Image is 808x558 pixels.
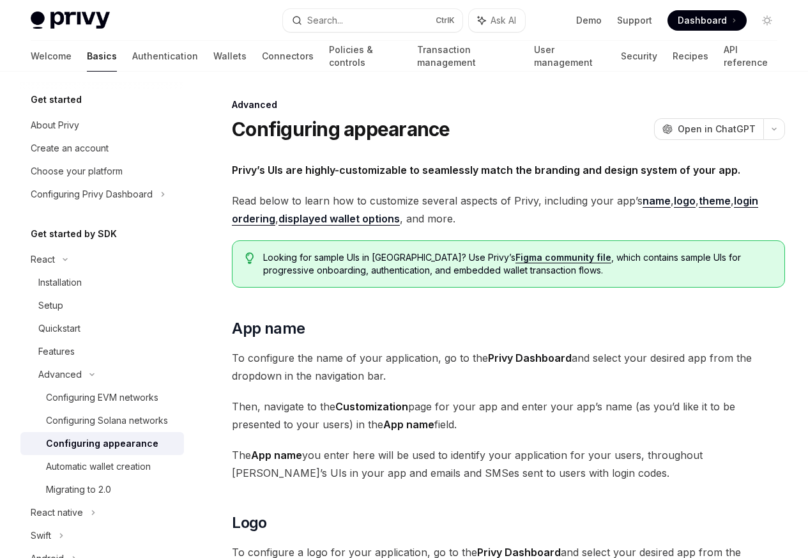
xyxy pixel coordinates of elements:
a: Welcome [31,41,72,72]
a: displayed wallet options [278,212,400,226]
div: Configuring EVM networks [46,390,158,405]
button: Search...CtrlK [283,9,462,32]
a: Create an account [20,137,184,160]
a: Installation [20,271,184,294]
a: Recipes [673,41,708,72]
div: Setup [38,298,63,313]
a: API reference [724,41,777,72]
a: User management [534,41,606,72]
h5: Get started [31,92,82,107]
a: theme [699,194,731,208]
a: Features [20,340,184,363]
a: Configuring appearance [20,432,184,455]
a: Basics [87,41,117,72]
strong: Customization [335,400,408,413]
span: Read below to learn how to customize several aspects of Privy, including your app’s , , , , , and... [232,192,785,228]
div: Features [38,344,75,359]
button: Open in ChatGPT [654,118,763,140]
div: Configuring appearance [46,436,158,451]
a: Policies & controls [329,41,402,72]
a: Dashboard [667,10,747,31]
span: Dashboard [678,14,727,27]
svg: Tip [245,252,254,264]
a: Security [621,41,657,72]
div: React native [31,505,83,520]
button: Ask AI [469,9,525,32]
div: Create an account [31,141,109,156]
a: Transaction management [417,41,518,72]
img: light logo [31,12,110,29]
div: About Privy [31,118,79,133]
a: Demo [576,14,602,27]
a: Migrating to 2.0 [20,478,184,501]
span: Open in ChatGPT [678,123,756,136]
a: Quickstart [20,317,184,340]
span: App name [232,318,305,339]
a: Figma community file [515,252,611,263]
a: Automatic wallet creation [20,455,184,478]
span: Logo [232,513,267,533]
span: The you enter here will be used to identify your application for your users, throughout [PERSON_N... [232,446,785,482]
div: Quickstart [38,321,80,336]
a: Connectors [262,41,314,72]
h1: Configuring appearance [232,118,450,141]
span: To configure the name of your application, go to the and select your desired app from the dropdow... [232,349,785,385]
a: About Privy [20,114,184,137]
div: Advanced [38,367,82,382]
a: Setup [20,294,184,317]
strong: Privy’s UIs are highly-customizable to seamlessly match the branding and design system of your app. [232,164,740,176]
div: Advanced [232,98,785,111]
div: Search... [307,13,343,28]
div: React [31,252,55,267]
a: logo [674,194,696,208]
div: Migrating to 2.0 [46,482,111,497]
div: Installation [38,275,82,290]
a: Configuring EVM networks [20,386,184,409]
a: Wallets [213,41,247,72]
span: Looking for sample UIs in [GEOGRAPHIC_DATA]? Use Privy’s , which contains sample UIs for progress... [263,251,772,277]
button: Toggle dark mode [757,10,777,31]
a: name [643,194,671,208]
a: Support [617,14,652,27]
div: Automatic wallet creation [46,459,151,474]
span: Ask AI [491,14,516,27]
div: Choose your platform [31,164,123,179]
div: Configuring Solana networks [46,413,168,428]
span: Then, navigate to the page for your app and enter your app’s name (as you’d like it to be present... [232,398,785,433]
span: Ctrl K [436,15,455,26]
a: Authentication [132,41,198,72]
div: Configuring Privy Dashboard [31,187,153,202]
strong: Privy Dashboard [488,352,572,364]
strong: App name [383,418,434,431]
h5: Get started by SDK [31,226,117,242]
a: Configuring Solana networks [20,409,184,432]
div: Swift [31,528,51,543]
strong: App name [251,449,302,461]
a: Choose your platform [20,160,184,183]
